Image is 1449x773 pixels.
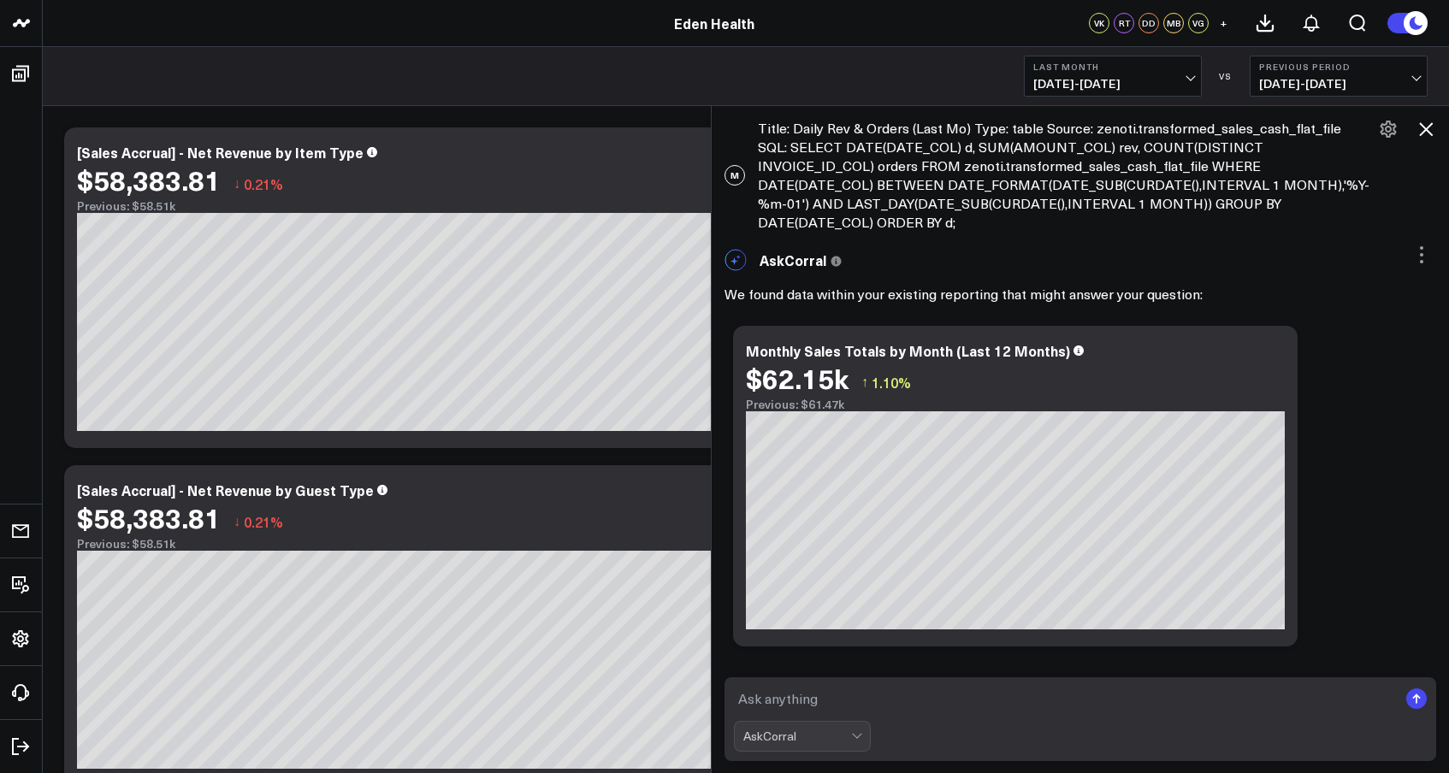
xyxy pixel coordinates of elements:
button: Last Month[DATE]-[DATE] [1024,56,1202,97]
div: VG [1188,13,1209,33]
span: ↑ [861,371,868,393]
div: $58,383.81 [77,502,221,533]
b: Last Month [1033,62,1192,72]
b: Previous Period [1259,62,1418,72]
span: ↓ [234,510,240,533]
div: [Sales Accrual] - Net Revenue by Item Type [77,143,364,162]
div: Previous: $58.51k [77,199,1198,213]
div: DD [1138,13,1159,33]
p: We found data within your existing reporting that might answer your question: [724,284,1436,304]
span: 0.21% [244,512,283,531]
span: [DATE] - [DATE] [1033,77,1192,91]
span: [DATE] - [DATE] [1259,77,1418,91]
span: ↓ [234,173,240,195]
span: 0.21% [244,174,283,193]
button: Previous Period[DATE]-[DATE] [1250,56,1428,97]
div: Previous: $61.47k [746,398,1285,411]
span: M [724,165,745,186]
div: [Sales Accrual] - Net Revenue by Guest Type [77,481,374,499]
div: $58,383.81 [77,164,221,195]
div: $62.15k [746,363,849,393]
div: MB [1163,13,1184,33]
div: VK [1089,13,1109,33]
div: Title: Daily Rev & Orders (Last Mo) Type: table Source: zenoti.transformed_sales_cash_flat_file S... [712,110,1449,240]
a: Eden Health [674,14,754,32]
span: 1.10% [872,373,911,392]
span: AskCorral [760,251,826,269]
div: VS [1210,71,1241,81]
div: Monthly Sales Totals by Month (Last 12 Months) [746,341,1070,360]
span: + [1220,17,1227,29]
button: + [1213,13,1233,33]
div: RT [1114,13,1134,33]
div: Previous: $58.51k [77,537,1198,551]
div: AskCorral [743,729,851,743]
